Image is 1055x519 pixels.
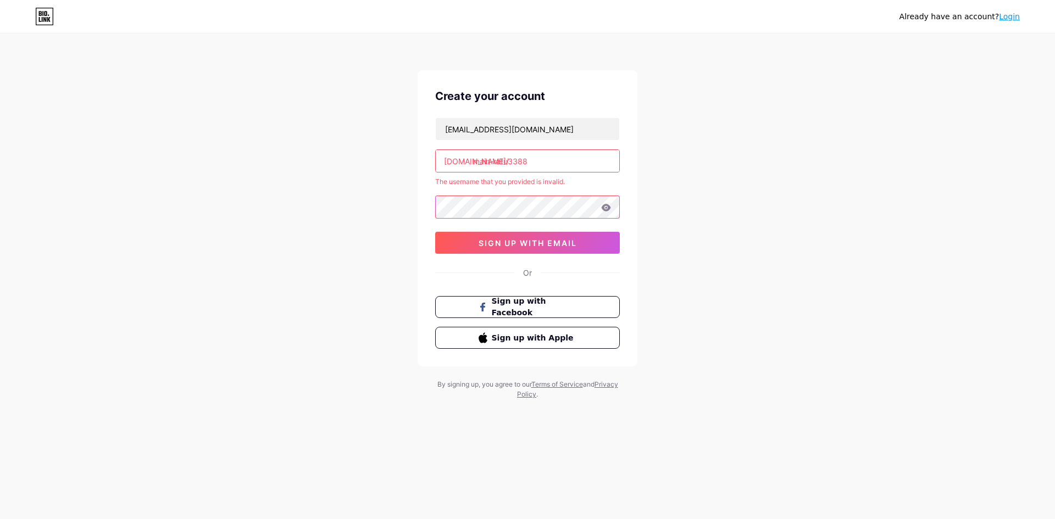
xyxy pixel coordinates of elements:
[436,150,619,172] input: username
[531,380,583,388] a: Terms of Service
[435,177,620,187] div: The username that you provided is invalid.
[492,295,577,319] span: Sign up with Facebook
[435,232,620,254] button: sign up with email
[444,155,509,167] div: [DOMAIN_NAME]/
[436,118,619,140] input: Email
[523,267,532,278] div: Or
[434,380,621,399] div: By signing up, you agree to our and .
[492,332,577,344] span: Sign up with Apple
[435,296,620,318] button: Sign up with Facebook
[479,238,577,248] span: sign up with email
[435,327,620,349] button: Sign up with Apple
[435,88,620,104] div: Create your account
[899,11,1020,23] div: Already have an account?
[999,12,1020,21] a: Login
